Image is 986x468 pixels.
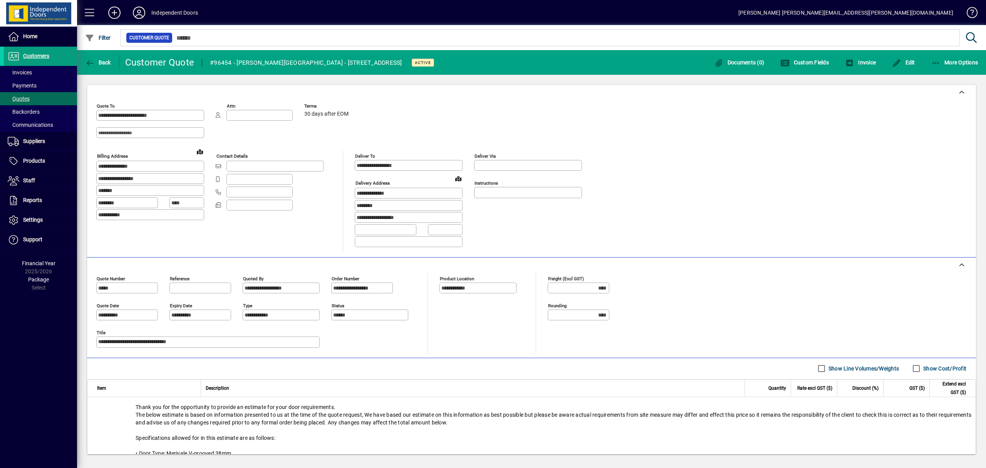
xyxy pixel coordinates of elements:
[475,180,498,186] mat-label: Instructions
[4,191,77,210] a: Reports
[475,153,496,159] mat-label: Deliver via
[4,27,77,46] a: Home
[83,56,113,69] button: Back
[23,158,45,164] span: Products
[304,104,350,109] span: Terms
[23,197,42,203] span: Reports
[452,172,464,185] a: View on map
[22,260,55,266] span: Financial Year
[23,177,35,183] span: Staff
[304,111,349,117] span: 30 days after EOM
[548,303,567,308] mat-label: Rounding
[890,56,917,69] button: Edit
[85,59,111,66] span: Back
[23,53,49,59] span: Customers
[129,34,169,42] span: Customer Quote
[355,153,375,159] mat-label: Deliver To
[712,56,766,69] button: Documents (0)
[8,122,53,128] span: Communications
[4,171,77,190] a: Staff
[332,276,359,281] mat-label: Order number
[4,132,77,151] a: Suppliers
[194,145,206,158] a: View on map
[714,59,764,66] span: Documents (0)
[8,109,40,115] span: Backorders
[125,56,195,69] div: Customer Quote
[97,384,106,392] span: Item
[852,384,879,392] span: Discount (%)
[151,7,198,19] div: Independent Doors
[97,276,125,281] mat-label: Quote number
[797,384,832,392] span: Rate excl GST ($)
[8,82,37,89] span: Payments
[892,59,915,66] span: Edit
[23,217,43,223] span: Settings
[931,59,978,66] span: More Options
[4,105,77,118] a: Backorders
[548,276,584,281] mat-label: Freight (excl GST)
[170,276,189,281] mat-label: Reference
[4,118,77,131] a: Communications
[227,103,235,109] mat-label: Attn
[415,60,431,65] span: Active
[102,6,127,20] button: Add
[127,6,151,20] button: Profile
[243,276,263,281] mat-label: Quoted by
[738,7,953,19] div: [PERSON_NAME] [PERSON_NAME][EMAIL_ADDRESS][PERSON_NAME][DOMAIN_NAME]
[83,31,113,45] button: Filter
[210,57,402,69] div: #96454 - [PERSON_NAME][GEOGRAPHIC_DATA] - [STREET_ADDRESS]
[23,33,37,39] span: Home
[909,384,925,392] span: GST ($)
[843,56,878,69] button: Invoice
[8,69,32,76] span: Invoices
[934,380,966,397] span: Extend excl GST ($)
[780,59,829,66] span: Custom Fields
[206,384,229,392] span: Description
[332,303,344,308] mat-label: Status
[827,365,899,372] label: Show Line Volumes/Weights
[8,96,30,102] span: Quotes
[97,330,106,335] mat-label: Title
[929,56,980,69] button: More Options
[97,303,119,308] mat-label: Quote date
[243,303,252,308] mat-label: Type
[4,210,77,230] a: Settings
[23,138,45,144] span: Suppliers
[23,236,42,242] span: Support
[4,92,77,105] a: Quotes
[768,384,786,392] span: Quantity
[97,103,115,109] mat-label: Quote To
[85,35,111,41] span: Filter
[4,66,77,79] a: Invoices
[922,365,966,372] label: Show Cost/Profit
[4,152,77,171] a: Products
[845,59,876,66] span: Invoice
[170,303,192,308] mat-label: Expiry date
[778,56,831,69] button: Custom Fields
[961,2,976,27] a: Knowledge Base
[4,230,77,249] a: Support
[4,79,77,92] a: Payments
[28,276,49,283] span: Package
[440,276,474,281] mat-label: Product location
[77,56,119,69] app-page-header-button: Back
